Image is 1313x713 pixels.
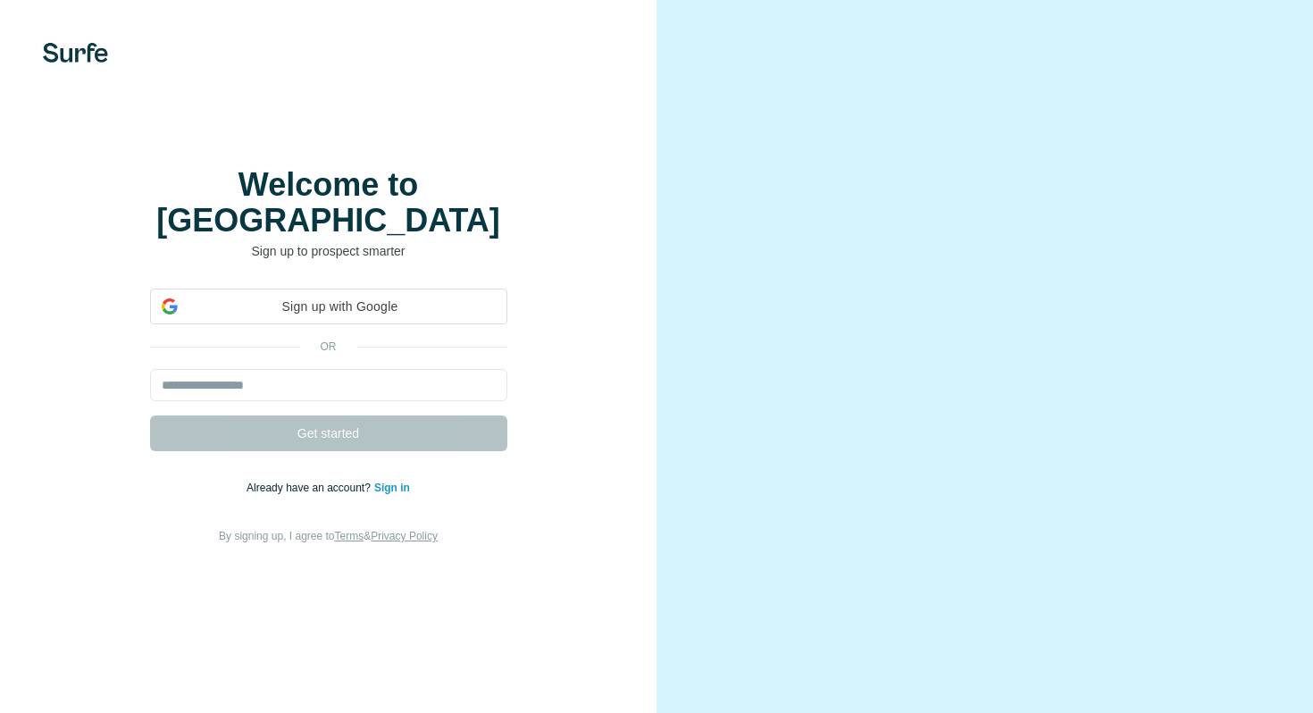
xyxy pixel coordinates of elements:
h1: Welcome to [GEOGRAPHIC_DATA] [150,167,507,239]
a: Terms [335,530,364,542]
img: Surfe's logo [43,43,108,63]
a: Privacy Policy [371,530,438,542]
a: Sign in [374,482,410,494]
span: Sign up with Google [185,298,496,316]
iframe: Sign in with Google Button [141,323,516,362]
div: Sign up with Google [150,289,507,324]
p: Sign up to prospect smarter [150,242,507,260]
span: By signing up, I agree to & [219,530,438,542]
span: Already have an account? [247,482,374,494]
